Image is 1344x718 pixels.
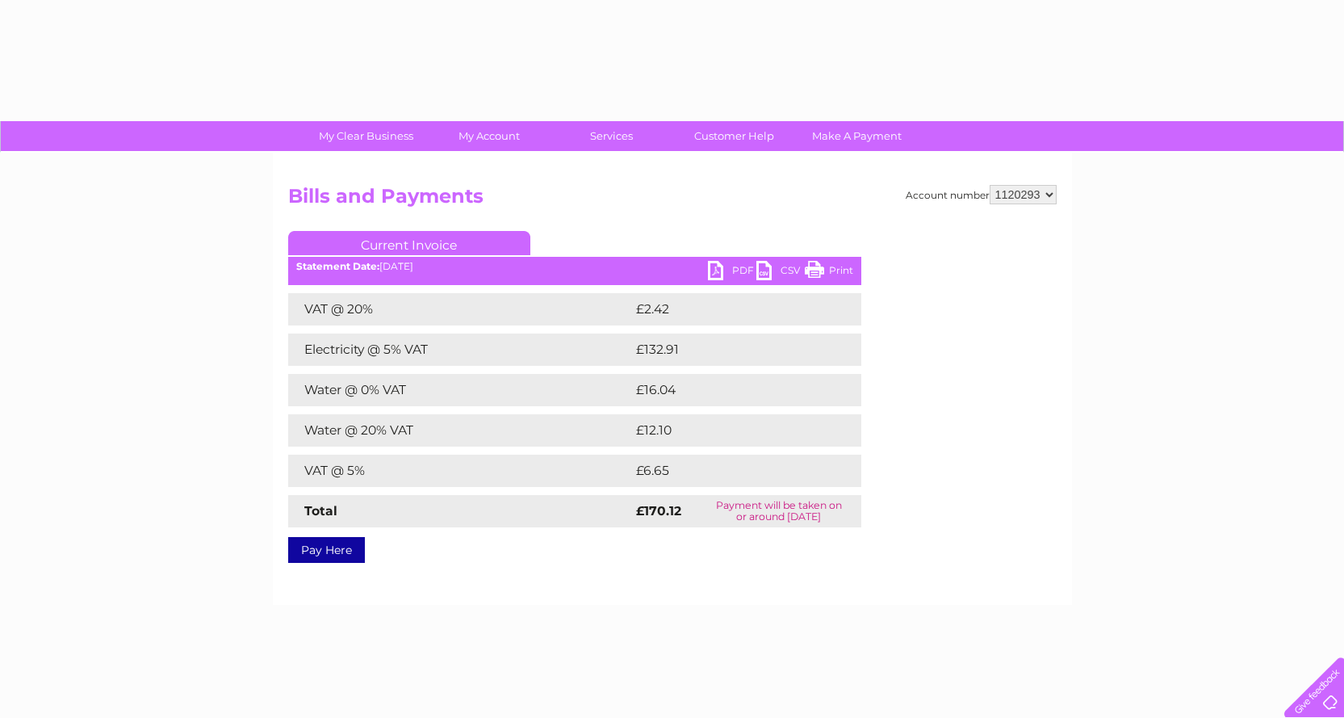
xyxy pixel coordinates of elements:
td: VAT @ 20% [288,293,632,325]
a: PDF [708,261,756,284]
a: Current Invoice [288,231,530,255]
h2: Bills and Payments [288,185,1057,216]
a: My Account [422,121,555,151]
td: £132.91 [632,334,830,366]
a: My Clear Business [299,121,433,151]
a: Print [805,261,853,284]
td: £12.10 [632,414,826,447]
td: Electricity @ 5% VAT [288,334,632,366]
a: Services [545,121,678,151]
a: CSV [756,261,805,284]
td: Water @ 20% VAT [288,414,632,447]
td: £16.04 [632,374,828,406]
strong: £170.12 [636,503,681,519]
a: Customer Help [668,121,801,151]
div: [DATE] [288,261,861,272]
td: Water @ 0% VAT [288,374,632,406]
td: VAT @ 5% [288,455,632,487]
td: Payment will be taken on or around [DATE] [697,495,860,527]
b: Statement Date: [296,260,379,272]
a: Pay Here [288,537,365,563]
td: £6.65 [632,455,823,487]
td: £2.42 [632,293,823,325]
a: Make A Payment [790,121,923,151]
div: Account number [906,185,1057,204]
strong: Total [304,503,337,519]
